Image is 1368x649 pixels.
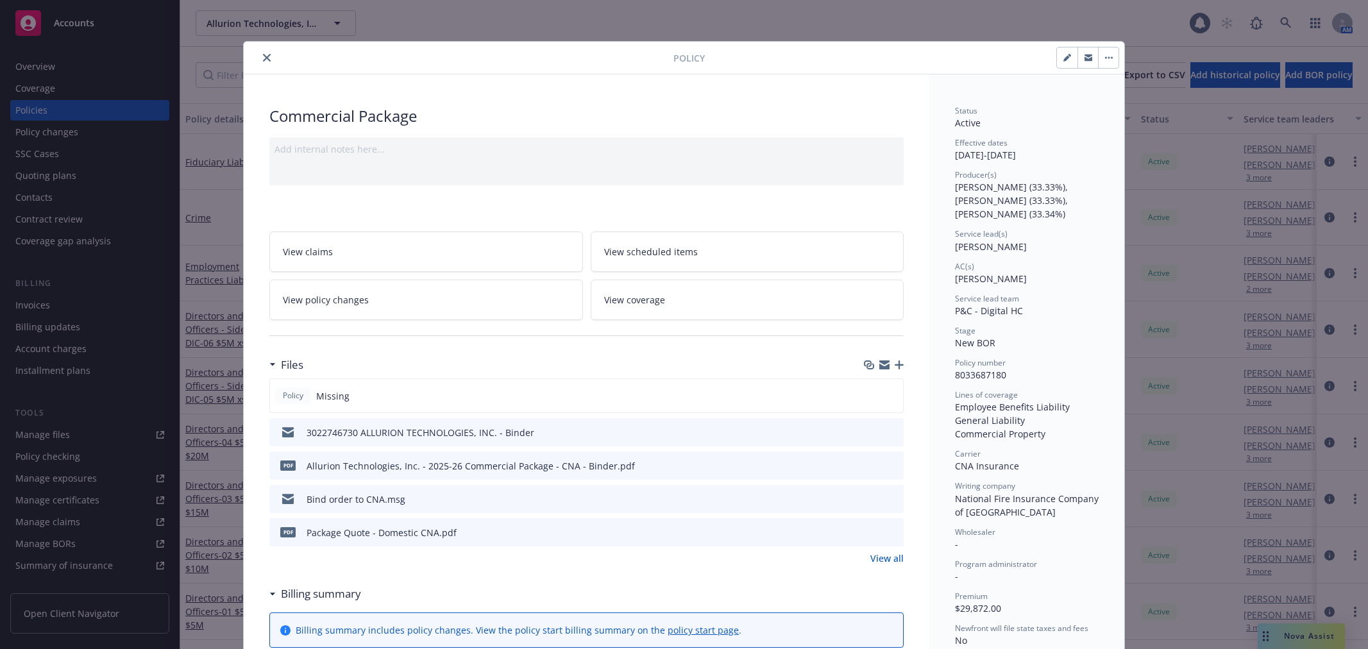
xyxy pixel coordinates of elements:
h3: Files [281,357,303,373]
span: View claims [283,245,333,258]
button: preview file [887,493,899,506]
span: Wholesaler [955,527,995,537]
span: Missing [316,389,350,403]
span: No [955,634,967,646]
a: View all [870,552,904,565]
a: View claims [269,232,583,272]
span: View coverage [604,293,665,307]
button: download file [866,459,877,473]
span: [PERSON_NAME] [955,240,1027,253]
span: [PERSON_NAME] (33.33%), [PERSON_NAME] (33.33%), [PERSON_NAME] (33.34%) [955,181,1070,220]
span: Writing company [955,480,1015,491]
div: Add internal notes here... [274,142,899,156]
span: Policy number [955,357,1006,368]
div: Employee Benefits Liability [955,400,1099,414]
span: Effective dates [955,137,1008,148]
button: download file [866,426,877,439]
a: policy start page [668,624,739,636]
span: - [955,538,958,550]
span: View policy changes [283,293,369,307]
span: Carrier [955,448,981,459]
div: Billing summary includes policy changes. View the policy start billing summary on the . [296,623,741,637]
span: Lines of coverage [955,389,1018,400]
span: - [955,570,958,582]
div: [DATE] - [DATE] [955,137,1099,162]
span: pdf [280,527,296,537]
button: close [259,50,274,65]
span: Program administrator [955,559,1037,569]
div: General Liability [955,414,1099,427]
h3: Billing summary [281,586,361,602]
div: Bind order to CNA.msg [307,493,405,506]
span: Active [955,117,981,129]
button: download file [866,493,877,506]
span: Premium [955,591,988,602]
span: $29,872.00 [955,602,1001,614]
div: Package Quote - Domestic CNA.pdf [307,526,457,539]
span: View scheduled items [604,245,698,258]
span: National Fire Insurance Company of [GEOGRAPHIC_DATA] [955,493,1101,518]
span: 8033687180 [955,369,1006,381]
span: Status [955,105,977,116]
span: [PERSON_NAME] [955,273,1027,285]
span: Service lead(s) [955,228,1008,239]
button: preview file [887,426,899,439]
div: Billing summary [269,586,361,602]
span: Policy [280,390,306,401]
span: Newfront will file state taxes and fees [955,623,1088,634]
button: preview file [887,526,899,539]
div: Allurion Technologies, Inc. - 2025-26 Commercial Package - CNA - Binder.pdf [307,459,635,473]
span: Producer(s) [955,169,997,180]
span: Service lead team [955,293,1019,304]
span: P&C - Digital HC [955,305,1023,317]
div: 3022746730 ALLURION TECHNOLOGIES, INC. - Binder [307,426,534,439]
span: CNA Insurance [955,460,1019,472]
button: preview file [887,459,899,473]
span: Stage [955,325,975,336]
a: View scheduled items [591,232,904,272]
span: New BOR [955,337,995,349]
a: View policy changes [269,280,583,320]
span: Policy [673,51,705,65]
button: download file [866,526,877,539]
a: View coverage [591,280,904,320]
div: Files [269,357,303,373]
span: AC(s) [955,261,974,272]
div: Commercial Package [269,105,904,127]
span: pdf [280,460,296,470]
div: Commercial Property [955,427,1099,441]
